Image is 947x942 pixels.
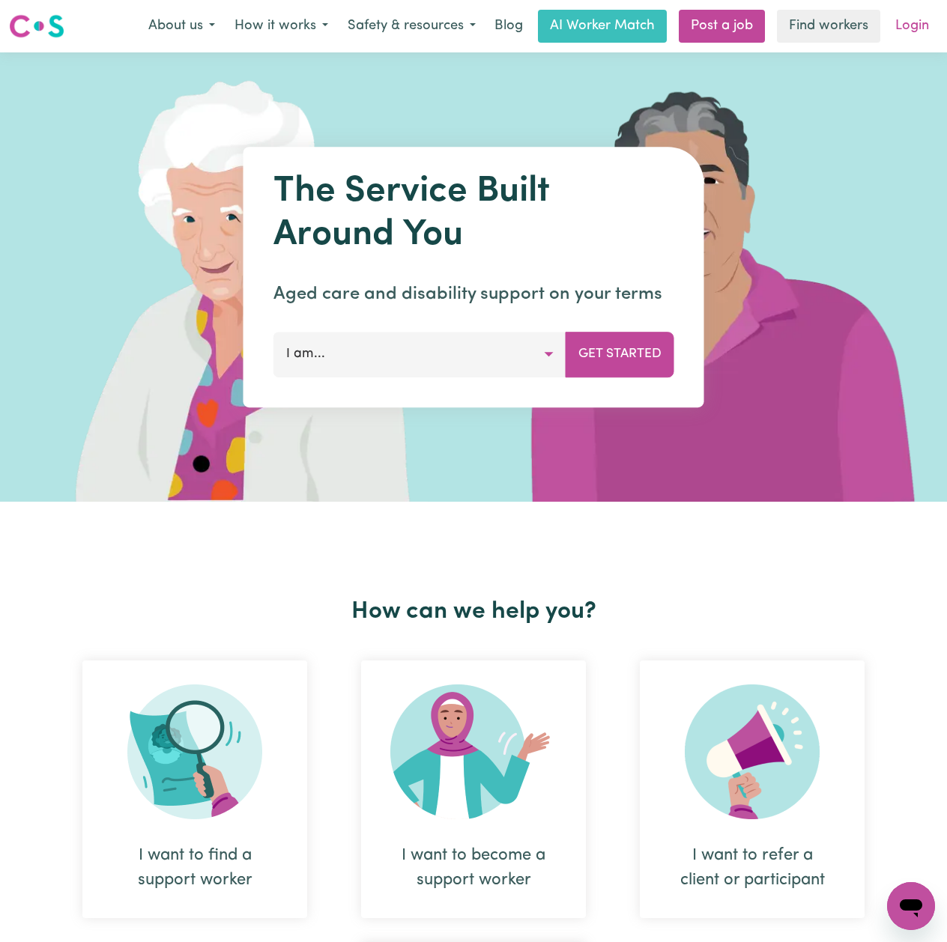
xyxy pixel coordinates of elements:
[273,281,674,308] p: Aged care and disability support on your terms
[118,843,271,893] div: I want to find a support worker
[338,10,485,42] button: Safety & resources
[485,10,532,43] a: Blog
[139,10,225,42] button: About us
[127,684,262,819] img: Search
[361,660,586,918] div: I want to become a support worker
[9,9,64,43] a: Careseekers logo
[886,10,938,43] a: Login
[777,10,880,43] a: Find workers
[273,171,674,257] h1: The Service Built Around You
[640,660,865,918] div: I want to refer a client or participant
[82,660,307,918] div: I want to find a support worker
[679,10,765,43] a: Post a job
[538,10,667,43] a: AI Worker Match
[887,882,935,930] iframe: Button to launch messaging window
[225,10,338,42] button: How it works
[397,843,550,893] div: I want to become a support worker
[676,843,829,893] div: I want to refer a client or participant
[273,332,566,377] button: I am...
[55,598,892,626] h2: How can we help you?
[9,13,64,40] img: Careseekers logo
[566,332,674,377] button: Get Started
[390,684,557,819] img: Become Worker
[685,684,820,819] img: Refer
